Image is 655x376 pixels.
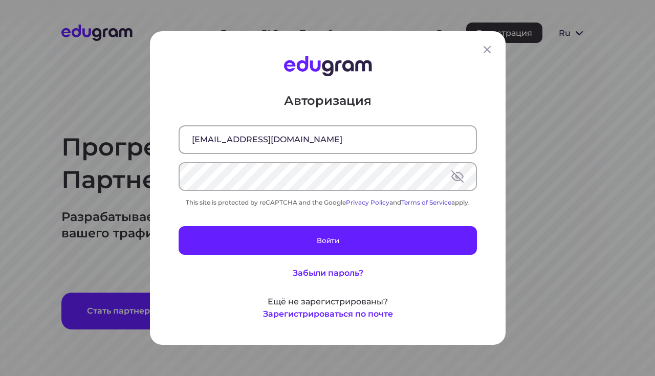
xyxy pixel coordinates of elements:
[179,296,477,308] p: Ещё не зарегистрированы?
[346,198,389,206] a: Privacy Policy
[263,308,392,320] button: Зарегистрироваться по почте
[401,198,451,206] a: Terms of Service
[179,93,477,109] p: Авторизация
[179,226,477,255] button: Войти
[292,267,363,279] button: Забыли пароль?
[180,126,476,153] input: Почта
[179,198,477,206] div: This site is protected by reCAPTCHA and the Google and apply.
[283,56,372,76] img: Edugram Logo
